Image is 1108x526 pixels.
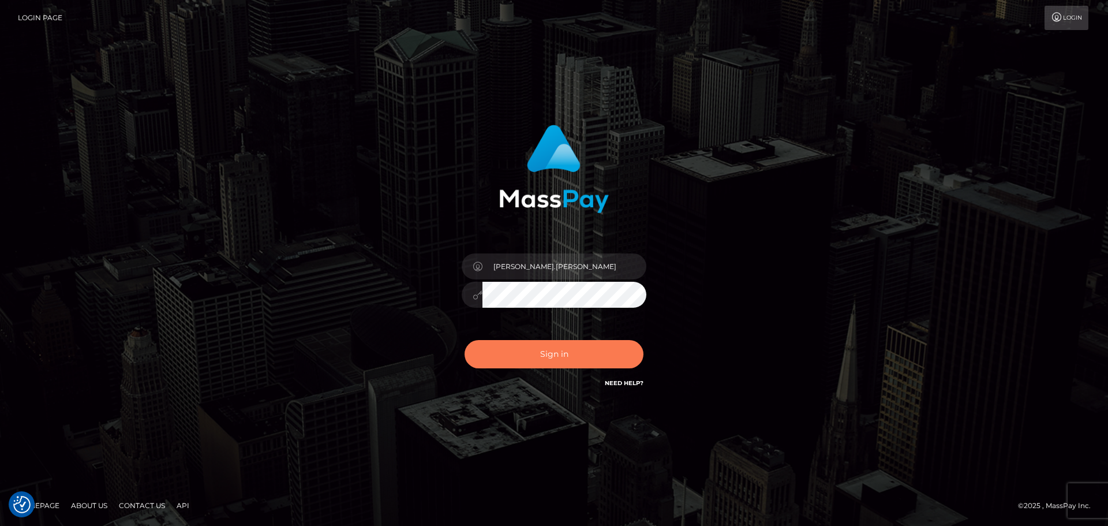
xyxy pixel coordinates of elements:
img: MassPay Login [499,125,609,213]
a: API [172,497,194,514]
button: Sign in [465,340,643,368]
img: Revisit consent button [13,496,31,513]
div: © 2025 , MassPay Inc. [1018,499,1099,512]
a: Homepage [13,497,64,514]
a: Contact Us [114,497,170,514]
button: Consent Preferences [13,496,31,513]
a: Need Help? [605,379,643,387]
a: Login [1045,6,1088,30]
a: About Us [66,497,112,514]
input: Username... [482,253,646,279]
a: Login Page [18,6,62,30]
